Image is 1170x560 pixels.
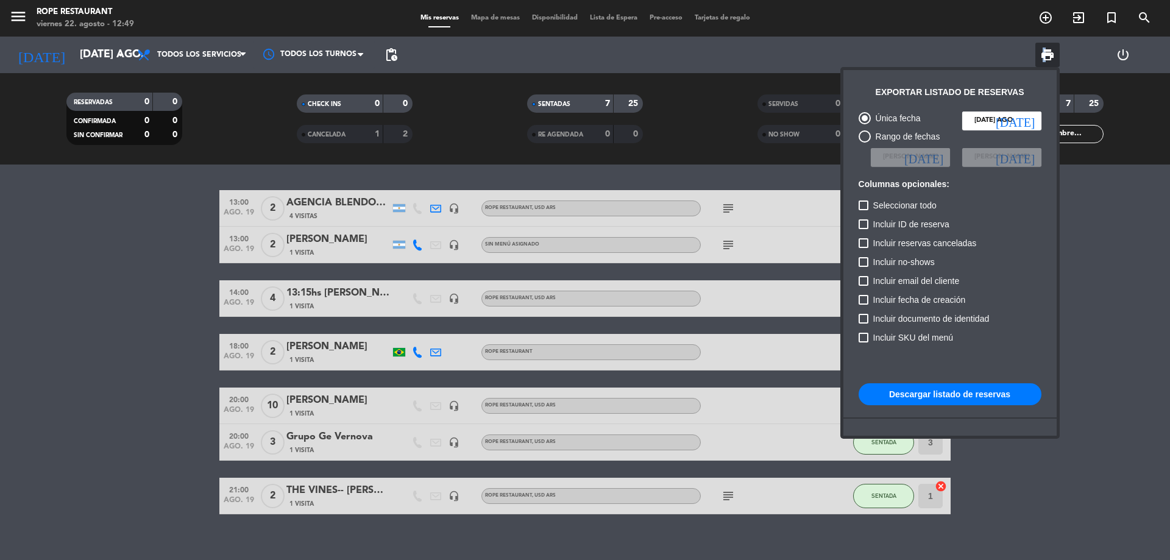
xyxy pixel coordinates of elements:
span: Incluir documento de identidad [873,311,990,326]
span: Incluir email del cliente [873,274,960,288]
span: Seleccionar todo [873,198,937,213]
span: print [1040,48,1055,62]
button: Descargar listado de reservas [859,383,1041,405]
span: pending_actions [384,48,399,62]
i: [DATE] [996,151,1035,163]
span: Incluir ID de reserva [873,217,949,232]
div: Exportar listado de reservas [876,85,1024,99]
span: [PERSON_NAME] [974,152,1029,163]
span: Incluir fecha de creación [873,292,966,307]
i: [DATE] [904,151,943,163]
h6: Columnas opcionales: [859,179,1041,190]
div: Única fecha [871,112,921,126]
i: [DATE] [996,115,1035,127]
span: [PERSON_NAME] [883,152,938,163]
span: Incluir reservas canceladas [873,236,977,250]
span: Incluir SKU del menú [873,330,954,345]
span: Incluir no-shows [873,255,935,269]
div: Rango de fechas [871,130,940,144]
